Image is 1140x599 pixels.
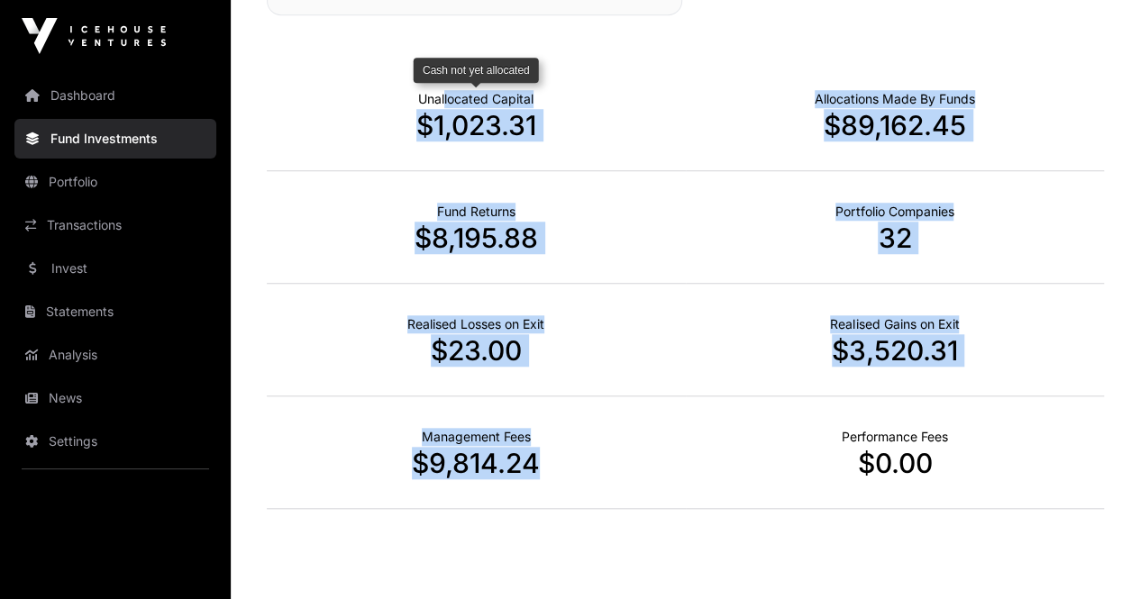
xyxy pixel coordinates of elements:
p: Fund Management Fees incurred to date [422,428,531,446]
p: $8,195.88 [267,222,686,254]
p: Fund Performance Fees (Carry) incurred to date [842,428,948,446]
p: $3,520.31 [686,334,1105,367]
p: $9,814.24 [267,447,686,479]
a: News [14,378,216,418]
a: Analysis [14,335,216,375]
img: Icehouse Ventures Logo [22,18,166,54]
a: Dashboard [14,76,216,115]
p: Net Realised on Positive Exits [830,315,959,333]
p: $89,162.45 [686,109,1105,141]
a: Settings [14,422,216,461]
a: Fund Investments [14,119,216,159]
p: Capital Deployed Into Companies [815,90,975,108]
p: 32 [686,222,1105,254]
p: $23.00 [267,334,686,367]
p: Cash not yet allocated [418,90,534,108]
a: Transactions [14,205,216,245]
iframe: Chat Widget [1050,513,1140,599]
p: $1,023.31 [267,109,686,141]
p: Net Realised on Negative Exits [407,315,544,333]
p: $0.00 [686,447,1105,479]
a: Statements [14,292,216,331]
p: Number of Companies Deployed Into [835,203,953,221]
a: Invest [14,249,216,288]
a: Portfolio [14,162,216,202]
p: Realised Returns from Funds [437,203,515,221]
